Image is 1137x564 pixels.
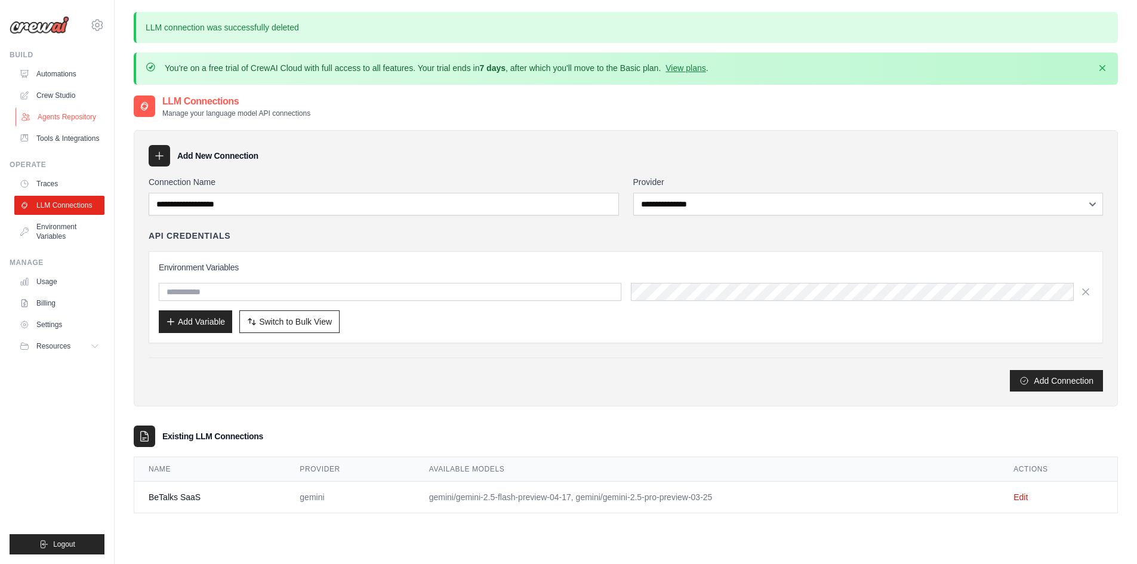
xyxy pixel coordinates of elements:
[14,174,104,193] a: Traces
[134,12,1118,43] p: LLM connection was successfully deleted
[999,457,1117,482] th: Actions
[53,540,75,549] span: Logout
[14,337,104,356] button: Resources
[149,176,619,188] label: Connection Name
[239,310,340,333] button: Switch to Bulk View
[1010,370,1103,392] button: Add Connection
[36,341,70,351] span: Resources
[165,62,708,74] p: You're on a free trial of CrewAI Cloud with full access to all features. Your trial ends in , aft...
[134,457,285,482] th: Name
[134,482,285,513] td: BeTalks SaaS
[162,94,310,109] h2: LLM Connections
[285,482,414,513] td: gemini
[14,217,104,246] a: Environment Variables
[14,294,104,313] a: Billing
[14,64,104,84] a: Automations
[665,63,705,73] a: View plans
[10,534,104,554] button: Logout
[162,430,263,442] h3: Existing LLM Connections
[285,457,414,482] th: Provider
[162,109,310,118] p: Manage your language model API connections
[1013,492,1028,502] a: Edit
[259,316,332,328] span: Switch to Bulk View
[159,261,1093,273] h3: Environment Variables
[14,86,104,105] a: Crew Studio
[14,272,104,291] a: Usage
[14,196,104,215] a: LLM Connections
[10,16,69,34] img: Logo
[10,160,104,169] div: Operate
[177,150,258,162] h3: Add New Connection
[10,50,104,60] div: Build
[415,482,999,513] td: gemini/gemini-2.5-flash-preview-04-17, gemini/gemini-2.5-pro-preview-03-25
[479,63,506,73] strong: 7 days
[16,107,106,127] a: Agents Repository
[10,258,104,267] div: Manage
[14,315,104,334] a: Settings
[14,129,104,148] a: Tools & Integrations
[633,176,1104,188] label: Provider
[415,457,999,482] th: Available Models
[149,230,230,242] h4: API Credentials
[159,310,232,333] button: Add Variable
